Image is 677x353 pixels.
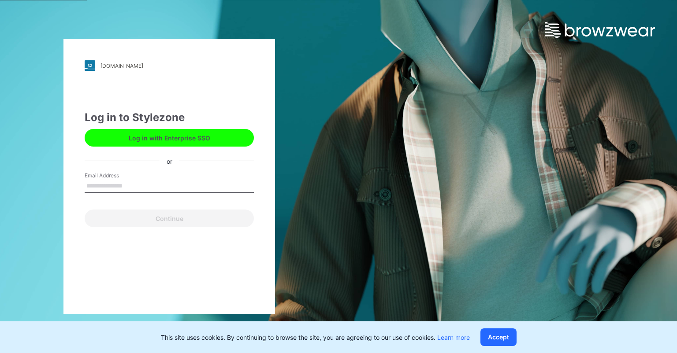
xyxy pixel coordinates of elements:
[85,60,254,71] a: [DOMAIN_NAME]
[85,60,95,71] img: stylezone-logo.562084cfcfab977791bfbf7441f1a819.svg
[437,334,470,341] a: Learn more
[545,22,655,38] img: browzwear-logo.e42bd6dac1945053ebaf764b6aa21510.svg
[85,110,254,125] div: Log in to Stylezone
[480,328,517,346] button: Accept
[85,172,146,180] label: Email Address
[100,63,143,69] div: [DOMAIN_NAME]
[161,333,470,342] p: This site uses cookies. By continuing to browse the site, you are agreeing to our use of cookies.
[85,129,254,147] button: Log in with Enterprise SSO
[160,156,179,165] div: or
